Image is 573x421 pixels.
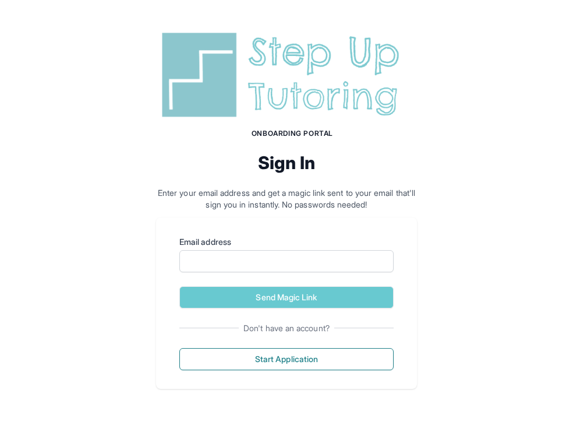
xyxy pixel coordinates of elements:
[168,129,417,138] h1: Onboarding Portal
[156,187,417,210] p: Enter your email address and get a magic link sent to your email that'll sign you in instantly. N...
[156,28,417,122] img: Step Up Tutoring horizontal logo
[179,348,394,370] button: Start Application
[239,322,334,334] span: Don't have an account?
[179,286,394,308] button: Send Magic Link
[156,152,417,173] h2: Sign In
[179,236,394,248] label: Email address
